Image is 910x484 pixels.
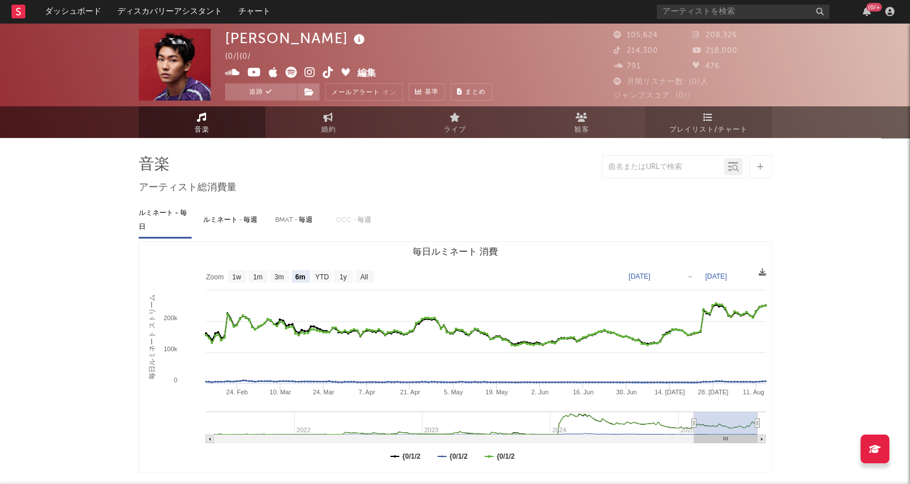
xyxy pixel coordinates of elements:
[275,210,324,230] div: BMAT - 毎週
[313,389,334,395] text: 24. Mar
[383,90,397,96] em: オン
[531,389,548,395] text: 2. Jun
[163,345,177,352] text: 100k
[866,3,882,11] div: {0/+
[863,7,871,16] button: {0/+
[614,92,691,99] span: ジャンプスコア: {0//
[325,83,403,101] button: メールアラートオン
[444,123,466,137] span: ライブ
[206,273,224,281] text: Zoom
[402,452,421,460] text: {0/1/2
[603,163,724,172] input: 曲名またはURLで検索
[657,5,829,19] input: アーティストを検索
[295,273,304,281] text: 6m
[358,389,375,395] text: 7. Apr
[412,247,497,256] text: 毎日ルミネート 消費
[519,106,645,138] a: 観客
[614,32,658,39] span: 105,624
[139,242,771,472] svg: 毎日ルミネート 消費
[400,389,420,395] text: 21. Apr
[409,83,445,101] a: 基準
[274,273,284,281] text: 3m
[225,50,264,64] div: {0/ | {0/
[148,294,156,379] text: 毎日ルミネート ストリーム
[449,452,467,460] text: {0/1/2
[669,123,748,137] span: プレイリスト/チャート
[573,389,593,395] text: 16. Jun
[614,78,709,86] span: 月間リスナー数: {0/人
[465,89,486,95] span: まとめ
[203,210,264,230] div: ルミネート - 毎週
[139,106,265,138] a: 音楽
[339,273,347,281] text: 1y
[321,123,336,137] span: 婚約
[692,47,737,55] span: 218,000
[265,106,392,138] a: 婚約
[392,106,519,138] a: ライブ
[614,47,658,55] span: 214,300
[357,67,376,81] button: 編集
[425,86,439,99] span: 基準
[232,273,241,281] text: 1w
[485,389,508,395] text: 19. May
[269,389,291,395] text: 10. Mar
[253,273,262,281] text: 1m
[686,272,693,281] text: →
[225,29,368,48] div: [PERSON_NAME]
[173,377,177,383] text: 0
[705,272,727,281] text: [DATE]
[139,181,237,195] span: アーティスト総消費量
[444,389,463,395] text: 5. May
[692,32,737,39] span: 208,326
[614,63,641,70] span: 791
[139,203,192,237] div: ルミネート - 毎日
[743,389,764,395] text: 11. Aug
[698,389,728,395] text: 28. [DATE]
[451,83,492,101] button: まとめ
[163,314,177,321] text: 200k
[692,63,720,70] span: 476
[195,123,210,137] span: 音楽
[360,273,367,281] text: All
[654,389,685,395] text: 14. [DATE]
[629,272,650,281] text: [DATE]
[225,83,297,101] button: 追跡
[616,389,637,395] text: 30. Jun
[315,273,329,281] text: YTD
[574,123,589,137] span: 観客
[226,389,248,395] text: 24. Feb
[645,106,772,138] a: プレイリスト/チャート
[496,452,515,460] text: {0/1/2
